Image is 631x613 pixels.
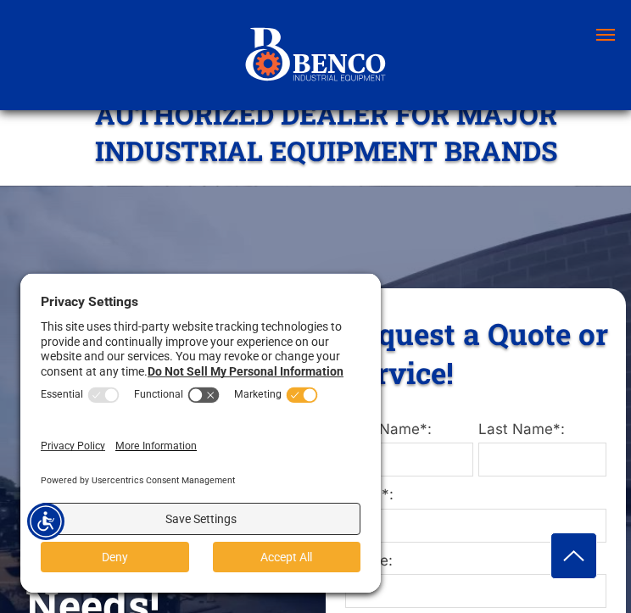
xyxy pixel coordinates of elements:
label: Last Name*: [478,419,606,441]
label: Email*: [345,484,606,506]
button: menu [589,18,623,52]
span: Authorized Dealer For Major Industrial Equipment Brands [95,96,557,169]
img: Benco+Industrial_Horizontal+Logo_Reverse.svg [243,21,388,90]
label: First Name*: [345,419,473,441]
span: Request a Quote or Service! [343,314,608,392]
div: Accessibility Menu [27,503,64,540]
label: Phone: [345,550,606,572]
